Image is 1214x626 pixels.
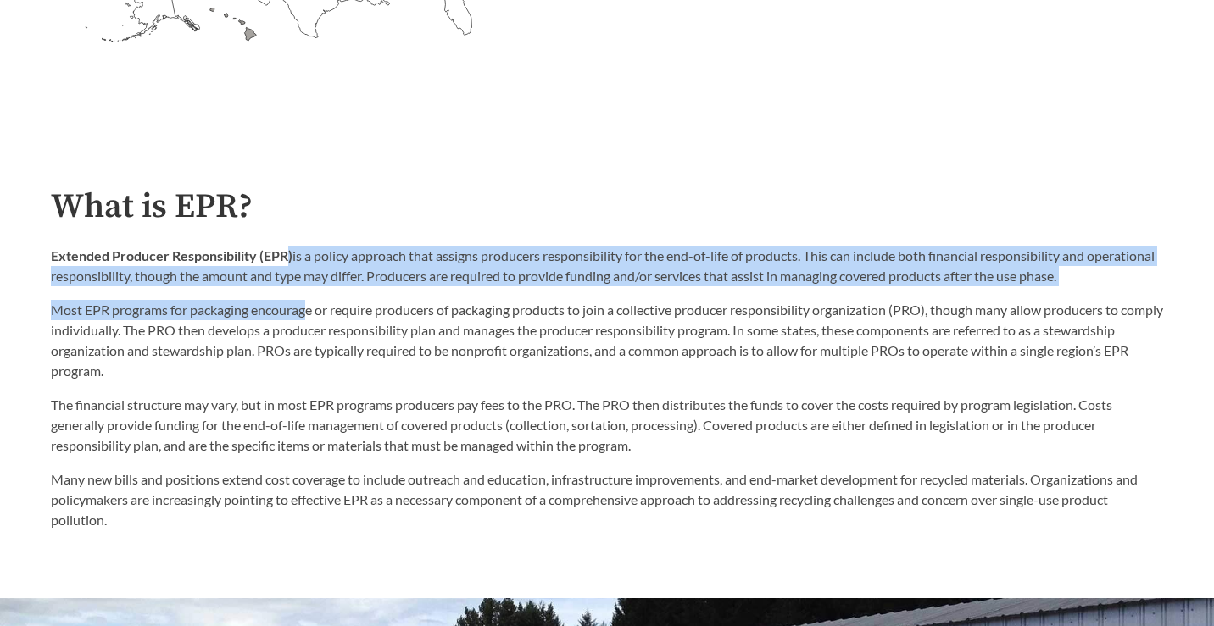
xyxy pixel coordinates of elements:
[51,469,1163,530] p: Many new bills and positions extend cost coverage to include outreach and education, infrastructu...
[51,300,1163,381] p: Most EPR programs for packaging encourage or require producers of packaging products to join a co...
[51,246,1163,286] p: is a policy approach that assigns producers responsibility for the end-of-life of products. This ...
[51,247,292,263] strong: Extended Producer Responsibility (EPR)
[51,188,1163,226] h2: What is EPR?
[51,395,1163,456] p: The financial structure may vary, but in most EPR programs producers pay fees to the PRO. The PRO...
